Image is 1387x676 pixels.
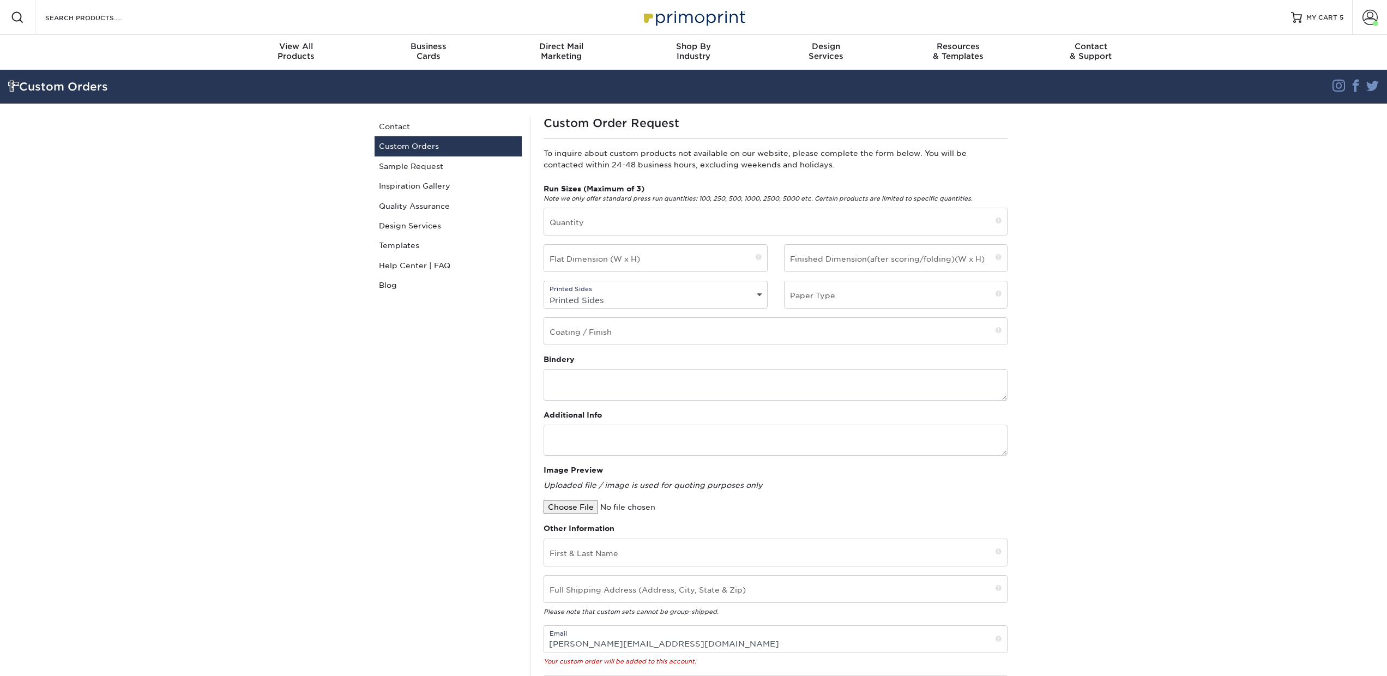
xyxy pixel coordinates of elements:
span: View All [230,41,363,51]
a: Contact [375,117,522,136]
em: Note we only offer standard press run quantities: 100, 250, 500, 1000, 2500, 5000 etc. Certain pr... [544,195,973,202]
a: Templates [375,236,522,255]
a: Quality Assurance [375,196,522,216]
h1: Custom Order Request [544,117,1008,130]
a: Sample Request [375,156,522,176]
a: Custom Orders [375,136,522,156]
span: Contact [1024,41,1157,51]
div: & Support [1024,41,1157,61]
em: Please note that custom sets cannot be group-shipped. [544,608,719,615]
div: Cards [363,41,495,61]
a: View AllProducts [230,35,363,70]
a: Shop ByIndustry [628,35,760,70]
span: Resources [892,41,1024,51]
span: MY CART [1306,13,1337,22]
span: 5 [1340,14,1343,21]
div: & Templates [892,41,1024,61]
a: Inspiration Gallery [375,176,522,196]
strong: Additional Info [544,411,602,419]
div: Marketing [495,41,628,61]
a: Resources& Templates [892,35,1024,70]
img: Primoprint [639,5,748,29]
p: To inquire about custom products not available on our website, please complete the form below. Yo... [544,148,1008,170]
a: Help Center | FAQ [375,256,522,275]
div: Services [759,41,892,61]
div: Products [230,41,363,61]
strong: Image Preview [544,466,603,474]
em: Your custom order will be added to this account. [544,658,696,665]
strong: Bindery [544,355,575,364]
a: DesignServices [759,35,892,70]
input: SEARCH PRODUCTS..... [44,11,150,24]
strong: Other Information [544,524,614,533]
a: Direct MailMarketing [495,35,628,70]
span: Business [363,41,495,51]
div: Industry [628,41,760,61]
em: Uploaded file / image is used for quoting purposes only [544,481,762,490]
a: Blog [375,275,522,295]
span: Shop By [628,41,760,51]
a: BusinessCards [363,35,495,70]
a: Contact& Support [1024,35,1157,70]
span: Design [759,41,892,51]
a: Design Services [375,216,522,236]
strong: Run Sizes (Maximum of 3) [544,184,644,193]
span: Direct Mail [495,41,628,51]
